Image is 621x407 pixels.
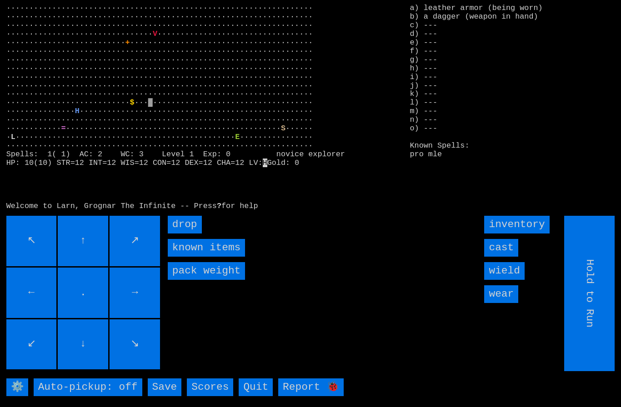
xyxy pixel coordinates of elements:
[61,124,66,133] font: =
[484,262,524,280] input: wield
[11,133,15,141] font: L
[6,378,28,396] input: ⚙️
[565,216,615,371] input: Hold to Run
[58,268,108,318] input: .
[235,133,240,141] font: E
[6,268,57,318] input: ←
[58,319,108,370] input: ↓
[168,239,245,257] input: known items
[239,378,273,396] input: Quit
[34,378,142,396] input: Auto-pickup: off
[148,378,182,396] input: Save
[110,216,160,266] input: ↗
[75,107,80,115] font: H
[484,216,549,233] input: inventory
[6,319,57,370] input: ↙
[6,216,57,266] input: ↖
[110,268,160,318] input: →
[110,319,160,370] input: ↘
[278,378,344,396] input: Report 🐞
[168,262,245,280] input: pack weight
[484,239,518,257] input: cast
[153,30,157,38] font: V
[410,4,615,126] stats: a) leather armor (being worn) b) a dagger (weapon in hand) c) --- d) --- e) --- f) --- g) --- h) ...
[263,159,267,167] mark: H
[217,202,221,210] b: ?
[168,216,202,233] input: drop
[281,124,285,133] font: S
[484,285,518,303] input: wear
[130,98,135,107] font: $
[6,4,398,208] larn: ··································································· ·····························...
[125,38,130,47] font: +
[58,216,108,266] input: ↑
[187,378,233,396] input: Scores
